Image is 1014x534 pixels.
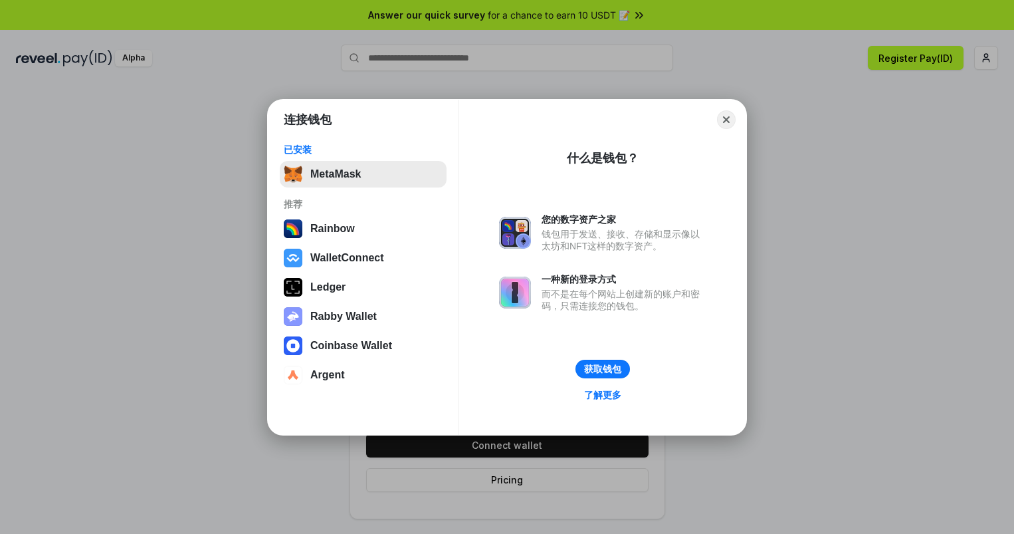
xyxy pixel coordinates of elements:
img: svg+xml,%3Csvg%20width%3D%22120%22%20height%3D%22120%22%20viewBox%3D%220%200%20120%20120%22%20fil... [284,219,302,238]
div: WalletConnect [310,252,384,264]
div: Rabby Wallet [310,311,377,323]
a: 了解更多 [576,386,629,404]
button: MetaMask [280,161,447,188]
div: 您的数字资产之家 [542,213,706,225]
div: 推荐 [284,198,443,210]
div: 获取钱包 [584,363,621,375]
button: Close [717,110,736,129]
button: Coinbase Wallet [280,333,447,359]
img: svg+xml,%3Csvg%20xmlns%3D%22http%3A%2F%2Fwww.w3.org%2F2000%2Fsvg%22%20fill%3D%22none%22%20viewBox... [284,307,302,326]
h1: 连接钱包 [284,112,332,128]
div: 一种新的登录方式 [542,273,706,285]
div: Coinbase Wallet [310,340,392,352]
div: MetaMask [310,168,361,180]
div: Rainbow [310,223,355,235]
img: svg+xml,%3Csvg%20xmlns%3D%22http%3A%2F%2Fwww.w3.org%2F2000%2Fsvg%22%20fill%3D%22none%22%20viewBox... [499,277,531,309]
div: 什么是钱包？ [567,150,639,166]
button: Argent [280,362,447,388]
img: svg+xml,%3Csvg%20fill%3D%22none%22%20height%3D%2233%22%20viewBox%3D%220%200%2035%2033%22%20width%... [284,165,302,184]
button: Rabby Wallet [280,303,447,330]
div: 钱包用于发送、接收、存储和显示像以太坊和NFT这样的数字资产。 [542,228,706,252]
button: 获取钱包 [575,360,630,378]
button: Ledger [280,274,447,301]
div: Argent [310,369,345,381]
div: 已安装 [284,144,443,156]
img: svg+xml,%3Csvg%20width%3D%2228%22%20height%3D%2228%22%20viewBox%3D%220%200%2028%2028%22%20fill%3D... [284,336,302,355]
button: WalletConnect [280,245,447,271]
div: 而不是在每个网站上创建新的账户和密码，只需连接您的钱包。 [542,288,706,312]
img: svg+xml,%3Csvg%20width%3D%2228%22%20height%3D%2228%22%20viewBox%3D%220%200%2028%2028%22%20fill%3D... [284,249,302,267]
button: Rainbow [280,215,447,242]
div: Ledger [310,281,346,293]
div: 了解更多 [584,389,621,401]
img: svg+xml,%3Csvg%20xmlns%3D%22http%3A%2F%2Fwww.w3.org%2F2000%2Fsvg%22%20fill%3D%22none%22%20viewBox... [499,217,531,249]
img: svg+xml,%3Csvg%20width%3D%2228%22%20height%3D%2228%22%20viewBox%3D%220%200%2028%2028%22%20fill%3D... [284,366,302,384]
img: svg+xml,%3Csvg%20xmlns%3D%22http%3A%2F%2Fwww.w3.org%2F2000%2Fsvg%22%20width%3D%2228%22%20height%3... [284,278,302,297]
